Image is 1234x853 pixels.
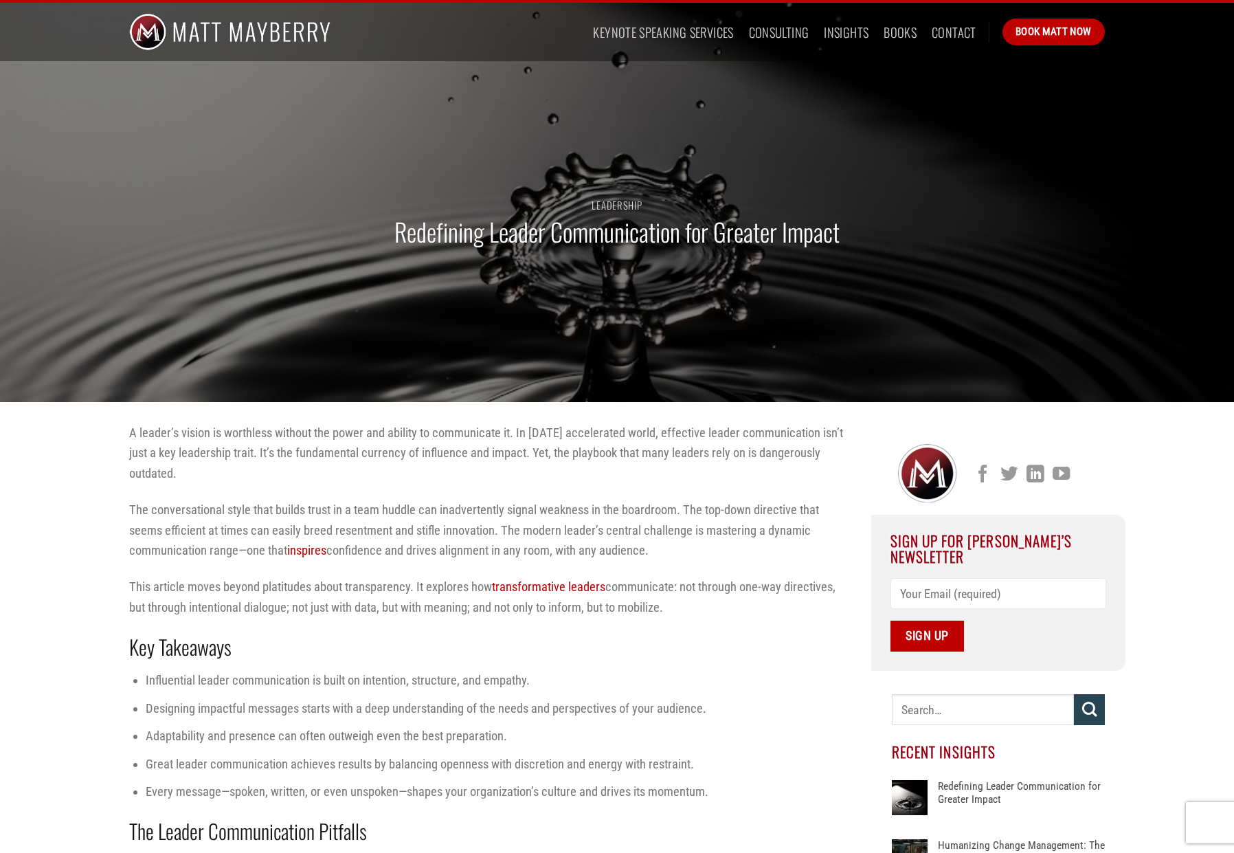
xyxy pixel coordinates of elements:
input: Sign Up [890,621,965,652]
li: Influential leader communication is built on intention, structure, and empathy. [146,670,851,690]
a: transformative leaders [492,579,605,594]
form: Contact form [890,578,1107,652]
a: Insights [824,20,868,45]
button: Submit [1074,694,1105,725]
a: Consulting [749,20,809,45]
strong: Key Takeaways [129,632,232,662]
span: Sign Up For [PERSON_NAME]’s Newsletter [890,530,1073,566]
p: The conversational style that builds trust in a team huddle can inadvertently signal weakness in ... [129,500,851,560]
a: Follow on Facebook [974,465,991,485]
input: Your Email (required) [890,578,1107,609]
a: Book Matt Now [1002,19,1105,45]
p: A leader’s vision is worthless without the power and ability to communicate it. In [DATE] acceler... [129,423,851,483]
input: Search… [892,694,1074,725]
a: Contact [932,20,976,45]
strong: The Leader Communication Pitfalls [129,816,367,846]
li: Adaptability and presence can often outweigh even the best preparation. [146,726,851,746]
li: Great leader communication achieves results by balancing openness with discretion and energy with... [146,754,851,774]
a: Redefining Leader Communication for Greater Impact [938,780,1105,821]
li: Designing impactful messages starts with a deep understanding of the needs and perspectives of yo... [146,698,851,718]
a: inspires [287,543,326,557]
img: Matt Mayberry [129,3,330,61]
a: Follow on LinkedIn [1027,465,1044,485]
a: Leadership [592,197,642,212]
a: Books [884,20,917,45]
span: Recent Insights [892,741,996,762]
a: Follow on Twitter [1000,465,1018,485]
a: Keynote Speaking Services [593,20,733,45]
h1: Redefining Leader Communication for Greater Impact [394,216,840,248]
p: This article moves beyond platitudes about transparency. It explores how communicate: not through... [129,577,851,617]
a: Follow on YouTube [1053,465,1070,485]
span: Book Matt Now [1016,23,1092,40]
li: Every message—spoken, written, or even unspoken—shapes your organization’s culture and drives its... [146,782,851,801]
